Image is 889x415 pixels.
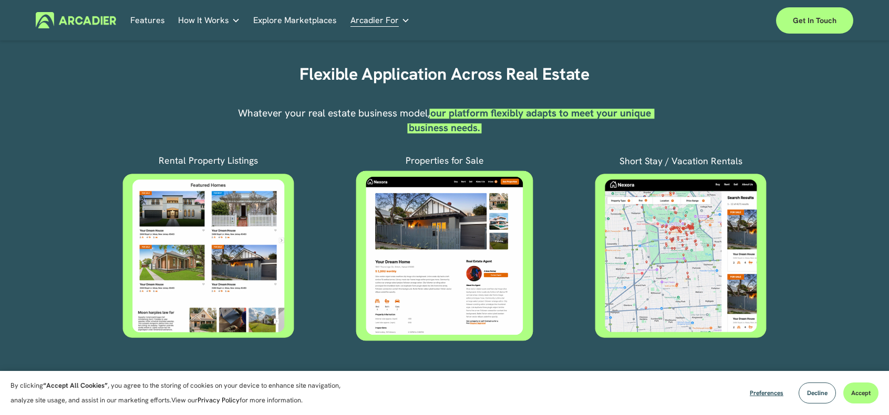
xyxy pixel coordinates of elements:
[234,106,655,135] p: Whatever your real estate business model,
[742,382,791,403] button: Preferences
[750,389,783,397] span: Preferences
[43,381,108,390] strong: “Accept All Cookies”
[36,12,116,28] img: Arcadier
[350,12,410,28] a: folder dropdown
[329,153,561,168] p: Properties for Sale
[130,12,165,28] a: Features
[178,12,240,28] a: folder dropdown
[253,12,337,28] a: Explore Marketplaces
[836,365,889,415] iframe: Chat Widget
[198,396,240,405] a: Privacy Policy
[836,365,889,415] div: Widget de chat
[140,153,277,168] p: Rental Property Listings
[807,389,828,397] span: Decline
[11,378,352,408] p: By clicking , you agree to the storing of cookies on your device to enhance site navigation, anal...
[266,64,623,85] h2: Flexible Application Across Real Estate
[350,13,399,28] span: Arcadier For
[178,13,229,28] span: How It Works
[776,7,853,34] a: Get in touch
[799,382,836,403] button: Decline
[581,154,781,168] p: Short Stay / Vacation Rentals
[409,107,654,134] strong: our platform flexibly adapts to meet your unique business needs.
